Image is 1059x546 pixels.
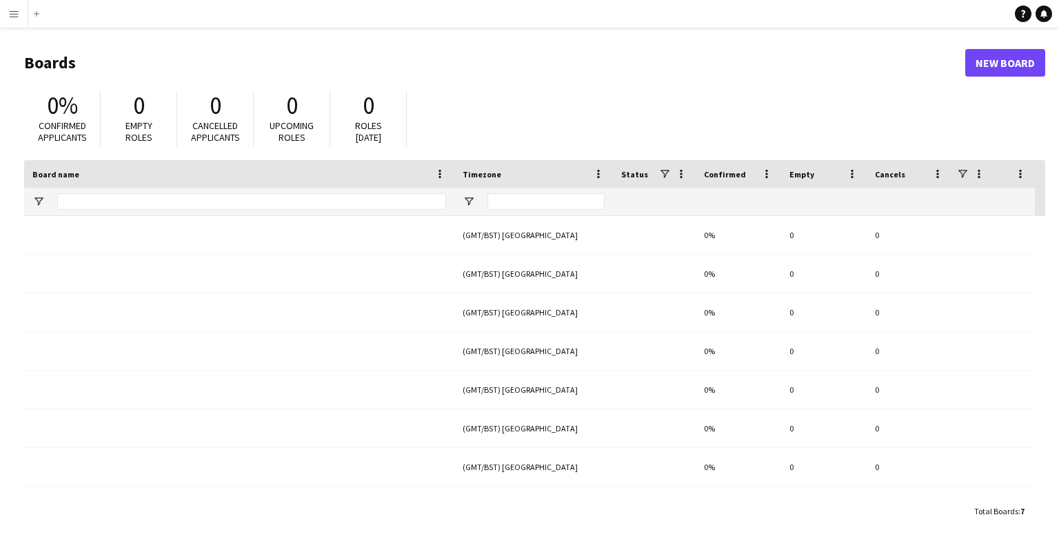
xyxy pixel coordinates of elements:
[704,169,746,179] span: Confirmed
[781,255,867,293] div: 0
[463,195,475,208] button: Open Filter Menu
[270,119,314,144] span: Upcoming roles
[974,498,1025,525] div: :
[454,409,613,447] div: (GMT/BST) [GEOGRAPHIC_DATA]
[32,169,79,179] span: Board name
[781,409,867,447] div: 0
[1020,506,1025,516] span: 7
[867,332,952,370] div: 0
[696,448,781,486] div: 0%
[191,119,240,144] span: Cancelled applicants
[24,52,965,73] h1: Boards
[210,90,221,121] span: 0
[781,448,867,486] div: 0
[454,448,613,486] div: (GMT/BST) [GEOGRAPHIC_DATA]
[867,448,952,486] div: 0
[454,293,613,331] div: (GMT/BST) [GEOGRAPHIC_DATA]
[355,119,382,144] span: Roles [DATE]
[781,216,867,254] div: 0
[965,49,1045,77] a: New Board
[781,293,867,331] div: 0
[454,371,613,409] div: (GMT/BST) [GEOGRAPHIC_DATA]
[454,255,613,293] div: (GMT/BST) [GEOGRAPHIC_DATA]
[867,255,952,293] div: 0
[463,169,501,179] span: Timezone
[125,119,152,144] span: Empty roles
[781,332,867,370] div: 0
[47,90,78,121] span: 0%
[867,216,952,254] div: 0
[286,90,298,121] span: 0
[867,293,952,331] div: 0
[781,371,867,409] div: 0
[789,169,814,179] span: Empty
[57,193,446,210] input: Board name Filter Input
[696,409,781,447] div: 0%
[696,216,781,254] div: 0%
[696,255,781,293] div: 0%
[875,169,905,179] span: Cancels
[363,90,374,121] span: 0
[454,216,613,254] div: (GMT/BST) [GEOGRAPHIC_DATA]
[487,193,605,210] input: Timezone Filter Input
[621,169,648,179] span: Status
[32,195,45,208] button: Open Filter Menu
[696,293,781,331] div: 0%
[974,506,1018,516] span: Total Boards
[454,332,613,370] div: (GMT/BST) [GEOGRAPHIC_DATA]
[867,409,952,447] div: 0
[133,90,145,121] span: 0
[38,119,87,144] span: Confirmed applicants
[867,371,952,409] div: 0
[696,332,781,370] div: 0%
[696,371,781,409] div: 0%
